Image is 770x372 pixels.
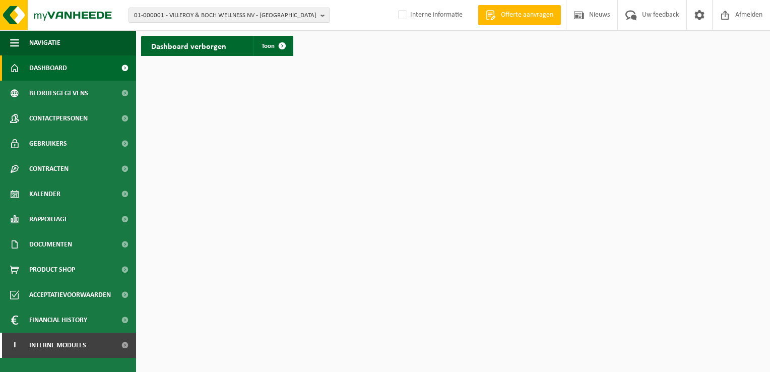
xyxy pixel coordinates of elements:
[29,282,111,307] span: Acceptatievoorwaarden
[129,8,330,23] button: 01-000001 - VILLEROY & BOCH WELLNESS NV - [GEOGRAPHIC_DATA]
[498,10,556,20] span: Offerte aanvragen
[29,81,88,106] span: Bedrijfsgegevens
[29,207,68,232] span: Rapportage
[29,30,60,55] span: Navigatie
[396,8,463,23] label: Interne informatie
[29,333,86,358] span: Interne modules
[29,156,69,181] span: Contracten
[29,55,67,81] span: Dashboard
[134,8,316,23] span: 01-000001 - VILLEROY & BOCH WELLNESS NV - [GEOGRAPHIC_DATA]
[10,333,19,358] span: I
[29,181,60,207] span: Kalender
[29,307,87,333] span: Financial History
[478,5,561,25] a: Offerte aanvragen
[29,257,75,282] span: Product Shop
[29,131,67,156] span: Gebruikers
[253,36,292,56] a: Toon
[29,106,88,131] span: Contactpersonen
[262,43,275,49] span: Toon
[29,232,72,257] span: Documenten
[141,36,236,55] h2: Dashboard verborgen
